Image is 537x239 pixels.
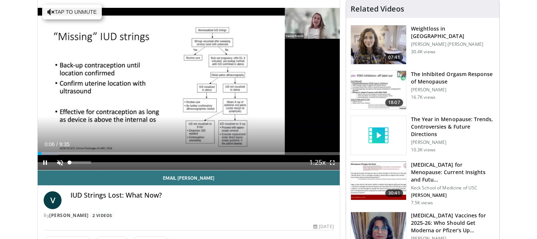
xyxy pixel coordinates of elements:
a: 2 Videos [90,212,114,218]
p: [PERSON_NAME] [PERSON_NAME] [411,41,495,47]
h3: Weightloss in [GEOGRAPHIC_DATA] [411,25,495,40]
a: 07:41 Weightloss in [GEOGRAPHIC_DATA] [PERSON_NAME] [PERSON_NAME] 30.4K views [351,25,495,65]
div: By [44,212,334,219]
button: Playback Rate [310,155,325,170]
div: Progress Bar [38,152,340,155]
a: The Year in Menopause: Trends, Controversies & Future Directions [PERSON_NAME] 10.3K views [351,116,495,155]
img: video_placeholder_short.svg [351,116,406,155]
h3: [MEDICAL_DATA] for Menopause: Current Insights and Futu… [411,161,495,183]
p: 7.5K views [411,200,433,206]
a: [PERSON_NAME] [49,212,89,218]
a: 18:07 The Inhibited Orgasm Response of Menopause [PERSON_NAME] 16.7K views [351,70,495,110]
button: Tap to unmute [42,4,102,19]
h3: [MEDICAL_DATA] Vaccines for 2025-26: Who Should Get Moderna or Pfizer’s Up… [411,212,495,234]
a: Email [PERSON_NAME] [38,170,340,185]
h3: The Inhibited Orgasm Response of Menopause [411,70,495,85]
div: [DATE] [313,223,333,230]
a: 30:41 [MEDICAL_DATA] for Menopause: Current Insights and Futu… Keck School of Medicine of USC [PE... [351,161,495,206]
h4: Related Videos [351,4,404,13]
img: 9983fed1-7565-45be-8934-aef1103ce6e2.150x105_q85_crop-smart_upscale.jpg [351,25,406,64]
img: 283c0f17-5e2d-42ba-a87c-168d447cdba4.150x105_q85_crop-smart_upscale.jpg [351,71,406,110]
div: Volume Level [69,161,91,164]
button: Fullscreen [325,155,340,170]
img: 47271b8a-94f4-49c8-b914-2a3d3af03a9e.150x105_q85_crop-smart_upscale.jpg [351,161,406,200]
a: V [44,191,62,209]
span: 0:06 [44,141,54,147]
button: Pause [38,155,53,170]
p: [PERSON_NAME] [411,192,495,198]
p: 10.3K views [411,147,436,153]
p: Keck School of Medicine of USC [411,185,495,191]
h3: The Year in Menopause: Trends, Controversies & Future Directions [411,116,495,138]
span: 07:41 [385,54,403,61]
span: 30:41 [385,189,403,197]
span: 9:35 [59,141,69,147]
span: 18:07 [385,99,403,106]
h4: IUD Strings Lost: What Now? [70,191,334,199]
button: Unmute [53,155,67,170]
p: [PERSON_NAME] [411,139,495,145]
p: 16.7K views [411,94,436,100]
p: 30.4K views [411,49,436,55]
span: / [56,141,58,147]
p: [PERSON_NAME] [411,87,495,93]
